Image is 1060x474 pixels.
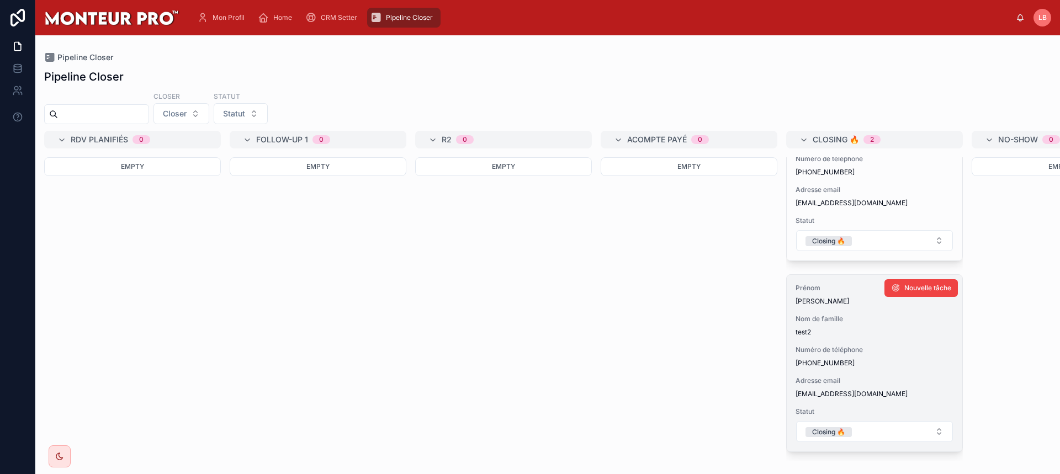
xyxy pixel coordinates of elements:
[796,297,953,306] span: [PERSON_NAME]
[319,135,324,144] div: 0
[796,230,953,251] button: Select Button
[812,427,845,437] div: Closing 🔥
[44,69,124,84] h1: Pipeline Closer
[153,91,180,101] label: Closer
[796,185,953,194] span: Adresse email
[796,359,953,368] span: [PHONE_NUMBER]
[306,162,330,171] span: Empty
[796,168,953,177] span: [PHONE_NUMBER]
[796,315,953,323] span: Nom de famille
[796,199,953,207] span: [EMAIL_ADDRESS][DOMAIN_NAME]
[998,134,1038,145] span: No-show
[214,91,240,101] label: Statut
[213,13,245,22] span: Mon Profil
[302,8,365,28] a: CRM Setter
[813,134,859,145] span: Closing 🔥
[321,13,357,22] span: CRM Setter
[442,134,452,145] span: R2
[44,52,113,63] a: Pipeline Closer
[796,421,953,442] button: Select Button
[786,274,963,452] a: Prénom[PERSON_NAME]Nom de familletest2Numéro de téléphone[PHONE_NUMBER]Adresse email[EMAIL_ADDRES...
[812,236,845,246] div: Closing 🔥
[71,134,128,145] span: RDV planifiés
[463,135,467,144] div: 0
[214,103,268,124] button: Select Button
[367,8,441,28] a: Pipeline Closer
[870,135,874,144] div: 2
[139,135,144,144] div: 0
[57,52,113,63] span: Pipeline Closer
[255,8,300,28] a: Home
[796,407,953,416] span: Statut
[884,279,958,297] button: Nouvelle tâche
[796,216,953,225] span: Statut
[1049,135,1053,144] div: 0
[188,6,1016,30] div: scrollable content
[44,9,179,26] img: App logo
[121,162,144,171] span: Empty
[153,103,209,124] button: Select Button
[194,8,252,28] a: Mon Profil
[796,328,953,337] span: test2
[273,13,292,22] span: Home
[386,13,433,22] span: Pipeline Closer
[796,345,953,354] span: Numéro de téléphone
[796,284,953,292] span: Prénom
[796,376,953,385] span: Adresse email
[796,155,953,163] span: Numéro de téléphone
[1038,13,1047,22] span: LB
[796,390,953,398] span: [EMAIL_ADDRESS][DOMAIN_NAME]
[256,134,308,145] span: Follow-up 1
[163,108,187,119] span: Closer
[786,83,963,261] a: Prénom[PERSON_NAME]Nom de familleEL OUAFINuméro de téléphone[PHONE_NUMBER]Adresse email[EMAIL_ADD...
[698,135,702,144] div: 0
[677,162,701,171] span: Empty
[904,284,951,292] span: Nouvelle tâche
[492,162,515,171] span: Empty
[223,108,245,119] span: Statut
[627,134,687,145] span: Acompte payé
